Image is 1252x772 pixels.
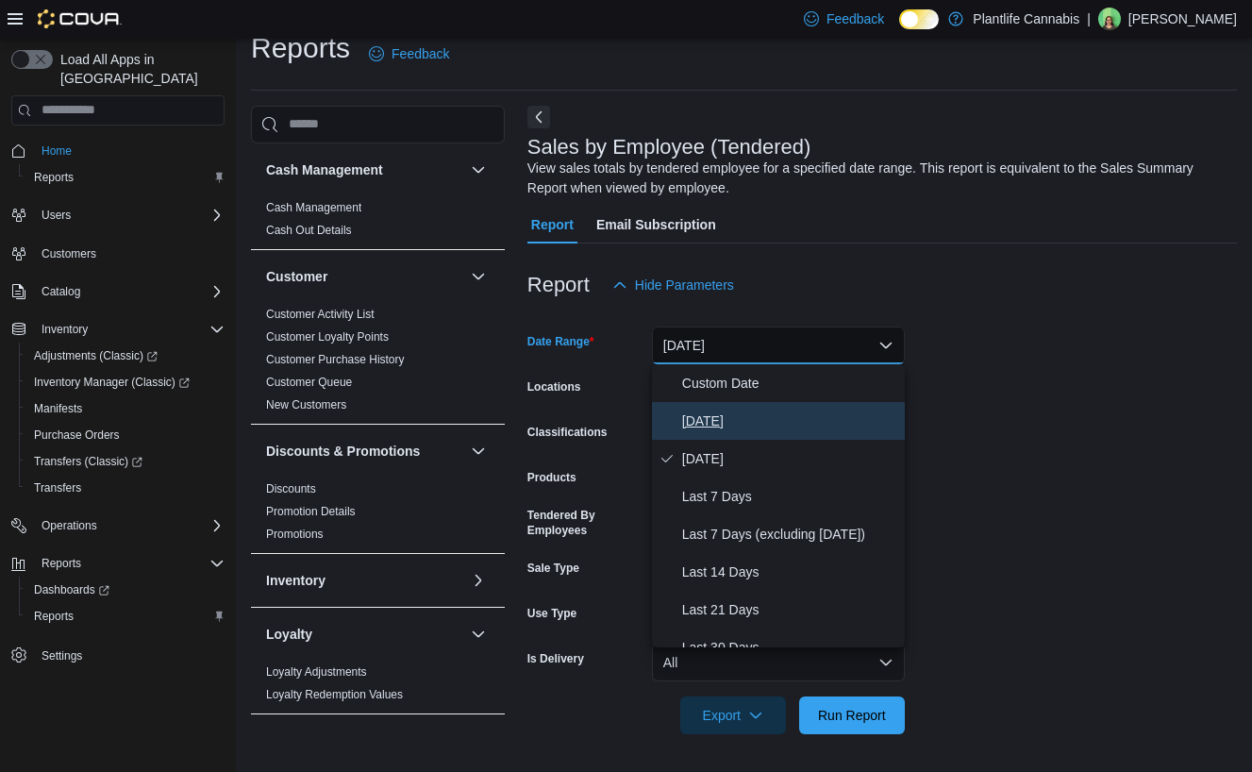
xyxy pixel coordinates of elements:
span: Inventory [34,318,225,341]
span: Promotions [266,527,324,542]
div: View sales totals by tendered employee for a specified date range. This report is equivalent to t... [527,159,1227,198]
span: Reports [26,166,225,189]
a: Reports [26,605,81,628]
button: Users [4,202,232,228]
button: Home [4,137,232,164]
a: Transfers (Classic) [19,448,232,475]
div: Cash Management [251,196,505,249]
button: Users [34,204,78,227]
button: Catalog [34,280,88,303]
button: Operations [4,512,232,539]
button: Customer [266,267,463,286]
span: Settings [42,648,82,663]
button: Loyalty [266,625,463,644]
span: Last 30 Days [682,636,897,659]
a: Reports [26,166,81,189]
span: Transfers (Classic) [34,454,142,469]
button: Inventory [4,316,232,343]
span: Adjustments (Classic) [34,348,158,363]
label: Use Type [527,606,576,621]
span: Inventory [42,322,88,337]
span: Catalog [42,284,80,299]
input: Dark Mode [899,9,939,29]
span: Home [34,139,225,162]
p: Plantlife Cannabis [973,8,1079,30]
button: Operations [34,514,105,537]
span: Last 14 Days [682,561,897,583]
a: Cash Management [266,201,361,214]
button: Customer [467,265,490,288]
span: Manifests [34,401,82,416]
button: Customers [4,240,232,267]
nav: Complex example [11,129,225,718]
a: Loyalty Redemption Values [266,688,403,701]
button: Next [527,106,550,128]
button: [DATE] [652,327,905,364]
span: Operations [42,518,97,533]
a: Loyalty Adjustments [266,665,367,679]
span: Inventory Manager (Classic) [26,371,225,394]
span: Last 21 Days [682,598,897,621]
span: Reports [34,170,74,185]
h3: Report [527,274,590,296]
div: Mackenzie Morgan [1098,8,1121,30]
button: Catalog [4,278,232,305]
span: Purchase Orders [26,424,225,446]
span: Home [42,143,72,159]
button: Inventory [266,571,463,590]
button: Discounts & Promotions [266,442,463,461]
a: Transfers (Classic) [26,450,150,473]
a: Transfers [26,477,89,499]
span: Settings [34,643,225,666]
button: Reports [19,164,232,191]
span: Transfers [26,477,225,499]
span: Dark Mode [899,29,900,30]
h3: Sales by Employee (Tendered) [527,136,811,159]
a: Adjustments (Classic) [19,343,232,369]
span: Operations [34,514,225,537]
button: Loyalty [467,623,490,646]
button: Reports [19,603,232,629]
a: Inventory Manager (Classic) [19,369,232,395]
span: Reports [26,605,225,628]
button: Reports [34,552,89,575]
button: Purchase Orders [19,422,232,448]
span: Run Report [818,706,886,725]
a: Dashboards [19,577,232,603]
label: Locations [527,379,581,394]
span: Customer Activity List [266,307,375,322]
span: Customer Queue [266,375,352,390]
a: Customers [34,243,104,265]
p: | [1087,8,1091,30]
a: Inventory Manager (Classic) [26,371,197,394]
span: Inventory Manager (Classic) [34,375,190,390]
span: Report [531,206,574,243]
a: Feedback [361,35,457,73]
span: Loyalty Redemption Values [266,687,403,702]
label: Date Range [527,334,594,349]
span: Catalog [34,280,225,303]
span: Feedback [392,44,449,63]
button: Inventory [34,318,95,341]
span: Cash Out Details [266,223,352,238]
h3: Customer [266,267,327,286]
span: Customer Loyalty Points [266,329,389,344]
span: Customers [34,242,225,265]
h3: Discounts & Promotions [266,442,420,461]
span: New Customers [266,397,346,412]
button: Cash Management [266,160,463,179]
span: Feedback [826,9,884,28]
span: Transfers (Classic) [26,450,225,473]
a: Purchase Orders [26,424,127,446]
h1: Reports [251,29,350,67]
label: Classifications [527,425,608,440]
span: Reports [42,556,81,571]
span: Purchase Orders [34,428,120,443]
button: Reports [4,550,232,577]
a: Discounts [266,482,316,495]
span: Manifests [26,397,225,420]
h3: Loyalty [266,625,312,644]
span: Loyalty Adjustments [266,664,367,680]
a: Settings [34,645,90,667]
span: Reports [34,609,74,624]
